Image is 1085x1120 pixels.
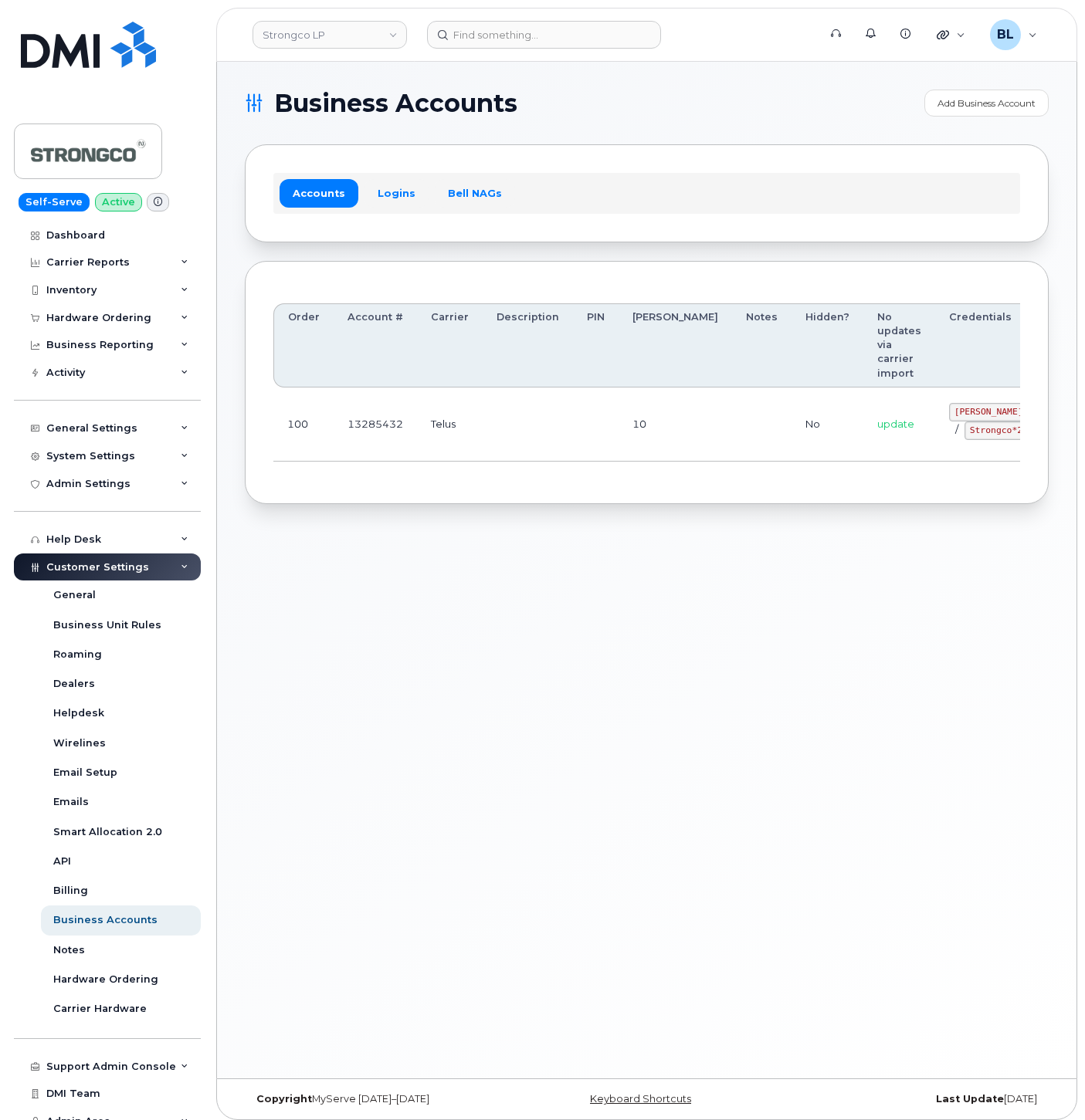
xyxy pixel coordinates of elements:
[792,387,863,462] td: No
[877,418,914,430] span: update
[417,303,483,387] th: Carrier
[619,303,732,387] th: [PERSON_NAME]
[965,421,1033,440] code: Strongco*20
[417,387,483,462] td: Telus
[619,387,732,462] td: 10
[781,1093,1049,1105] div: [DATE]
[364,179,429,207] a: Logins
[280,179,358,207] a: Accounts
[245,1093,513,1105] div: MyServe [DATE]–[DATE]
[334,303,417,387] th: Account #
[924,90,1049,117] a: Add Business Account
[936,1093,1004,1105] strong: Last Update
[483,303,573,387] th: Description
[334,387,417,462] td: 13285432
[273,303,334,387] th: Order
[435,179,515,207] a: Bell NAGs
[256,1093,312,1105] strong: Copyright
[590,1093,691,1105] a: Keyboard Shortcuts
[792,303,863,387] th: Hidden?
[955,423,958,435] span: /
[732,303,792,387] th: Notes
[573,303,619,387] th: PIN
[863,303,935,387] th: No updates via carrier import
[273,387,334,462] td: 100
[274,92,517,115] span: Business Accounts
